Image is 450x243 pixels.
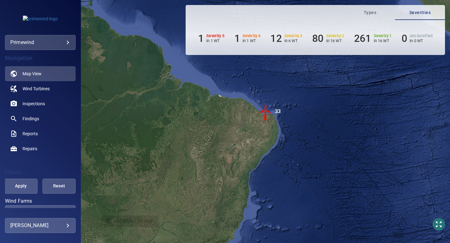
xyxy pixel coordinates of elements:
span: Apply [12,182,30,190]
a: findings noActive [5,111,76,126]
a: windturbines noActive [5,81,76,96]
h6: Severity 5 [206,34,224,38]
h6: Unclassified [410,34,432,38]
div: Wind Farms [5,205,76,220]
p: in 16 WT [326,38,344,43]
h4: Navigation [5,55,76,61]
label: Wind Farms [5,199,76,204]
span: Severities [399,9,441,17]
h4: Filters [5,169,76,176]
img: windFarmIconCat5.svg [256,102,275,121]
span: Types [349,9,391,17]
h6: 80 [312,32,323,44]
span: Reset [50,182,68,190]
gmp-advanced-marker: 33 [256,102,275,122]
span: Findings [22,116,39,122]
p: in 6 WT [284,38,302,43]
a: reports noActive [5,126,76,141]
div: primewind [10,37,70,47]
span: Repairs [22,146,37,152]
p: in 1 WT [206,38,224,43]
li: Severity 1 [354,32,392,44]
h6: 12 [270,32,282,44]
div: primewind [5,35,76,50]
span: Reports [22,131,38,137]
p: in 0 WT [410,38,432,43]
li: Severity 2 [312,32,344,44]
a: map active [5,66,76,81]
li: Severity 4 [234,32,261,44]
li: Severity Unclassified [402,32,432,44]
div: 33 [275,102,281,121]
a: inspections noActive [5,96,76,111]
div: [PERSON_NAME] [10,221,70,231]
button: Apply [4,179,37,194]
span: Inspections [22,101,45,107]
span: Map View [22,71,42,77]
h6: Severity 2 [326,34,344,38]
a: repairs noActive [5,141,76,156]
img: primewind-logo [23,16,58,22]
h6: 0 [402,32,407,44]
span: Wind Turbines [22,86,50,92]
h6: Severity 3 [284,34,302,38]
p: in 1 WT [242,38,261,43]
h6: 261 [354,32,371,44]
li: Severity 5 [198,32,224,44]
h6: Severity 4 [242,34,261,38]
p: in 16 WT [374,38,392,43]
button: Reset [42,179,76,194]
li: Severity 3 [270,32,302,44]
h6: 1 [198,32,204,44]
h6: 1 [234,32,240,44]
h6: Severity 1 [374,34,392,38]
